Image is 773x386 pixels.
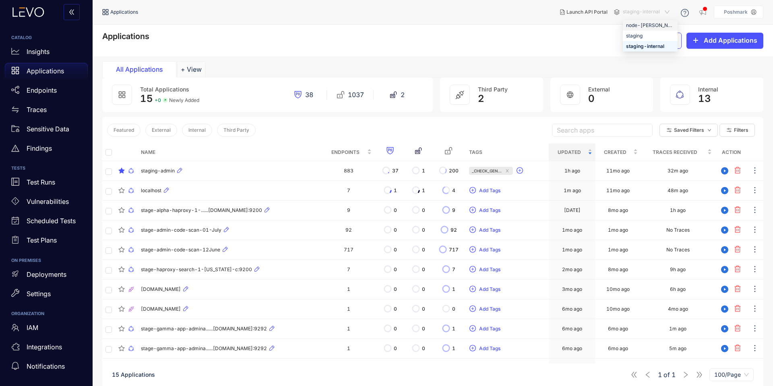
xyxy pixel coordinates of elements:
[422,326,425,332] span: 0
[750,164,759,177] button: ellipsis
[469,266,476,273] span: plus-circle
[27,106,47,113] p: Traces
[751,265,759,274] span: ellipsis
[623,41,678,52] div: staging-internal
[217,124,256,137] button: Third Party
[751,166,759,176] span: ellipsis
[469,204,501,217] button: plus-circleAdd Tags
[718,342,731,355] button: play-circle
[718,184,731,197] button: play-circle
[141,208,262,213] span: stage-alpha-haproxy-1-......[DOMAIN_NAME]:9200
[516,164,527,177] button: plus-circle
[588,93,595,104] span: 0
[718,322,731,335] button: play-circle
[562,326,582,332] div: 6mo ago
[472,167,502,175] span: _check_gen...
[118,247,125,253] span: star
[422,306,425,312] span: 0
[670,267,686,272] div: 9h ago
[118,266,125,273] span: star
[750,243,759,256] button: ellipsis
[449,247,459,253] span: 717
[322,339,375,359] td: 1
[562,306,582,312] div: 6mo ago
[479,346,500,351] span: Add Tags
[588,86,610,93] span: External
[719,325,731,332] span: play-circle
[692,37,699,44] span: plus
[5,140,88,160] a: Findings
[623,6,671,19] span: staging-internal
[517,167,523,174] span: plus-circle
[751,344,759,353] span: ellipsis
[750,224,759,237] button: ellipsis
[750,283,759,296] button: ellipsis
[750,263,759,276] button: ellipsis
[644,148,706,157] span: Traces Received
[469,322,501,335] button: plus-circleAdd Tags
[606,286,630,292] div: 10mo ago
[5,358,88,378] a: Notifications
[469,325,476,332] span: plus-circle
[401,91,405,98] span: 2
[608,227,628,233] div: 1mo ago
[394,326,397,332] span: 0
[750,184,759,197] button: ellipsis
[562,267,582,272] div: 2mo ago
[479,188,500,193] span: Add Tags
[422,267,425,272] span: 0
[641,143,715,161] th: Traces Received
[27,198,69,205] p: Vulnerabilities
[670,208,686,213] div: 1h ago
[223,127,249,133] span: Third Party
[672,371,676,378] span: 1
[452,346,455,351] span: 1
[140,93,153,104] span: 15
[718,263,731,276] button: play-circle
[554,6,614,19] button: Launch API Portal
[5,63,88,82] a: Applications
[719,345,731,352] span: play-circle
[452,188,455,193] span: 4
[322,299,375,319] td: 1
[5,286,88,305] a: Settings
[27,178,55,186] p: Test Runs
[188,127,206,133] span: Internal
[141,227,221,233] span: stage-admin-code-scan-01-July
[394,267,397,272] span: 0
[751,206,759,215] span: ellipsis
[469,263,501,276] button: plus-circleAdd Tags
[658,371,662,378] span: 1
[719,286,731,293] span: play-circle
[422,188,425,193] span: 1
[27,237,57,244] p: Test Plans
[141,247,220,253] span: stage-admin-code-scan-12June
[182,124,212,137] button: Internal
[322,201,375,220] td: 9
[718,224,731,237] button: play-circle
[348,91,364,98] span: 1037
[112,371,155,378] span: 15 Applications
[718,204,731,217] button: play-circle
[394,227,397,233] span: 0
[5,339,88,358] a: Integrations
[751,226,759,235] span: ellipsis
[562,286,582,292] div: 3mo ago
[11,166,81,171] h6: TESTS
[751,324,759,334] span: ellipsis
[152,127,171,133] span: External
[5,102,88,121] a: Traces
[145,124,177,137] button: External
[322,359,375,378] td: 1
[5,320,88,339] a: IAM
[322,260,375,280] td: 7
[469,303,501,315] button: plus-circleAdd Tags
[27,271,66,278] p: Deployments
[102,31,149,41] span: Applications
[623,20,678,31] div: node-mapp
[322,161,375,181] td: 883
[394,247,397,253] span: 0
[141,306,181,312] span: [DOMAIN_NAME]
[118,227,125,233] span: star
[668,188,688,193] div: 48m ago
